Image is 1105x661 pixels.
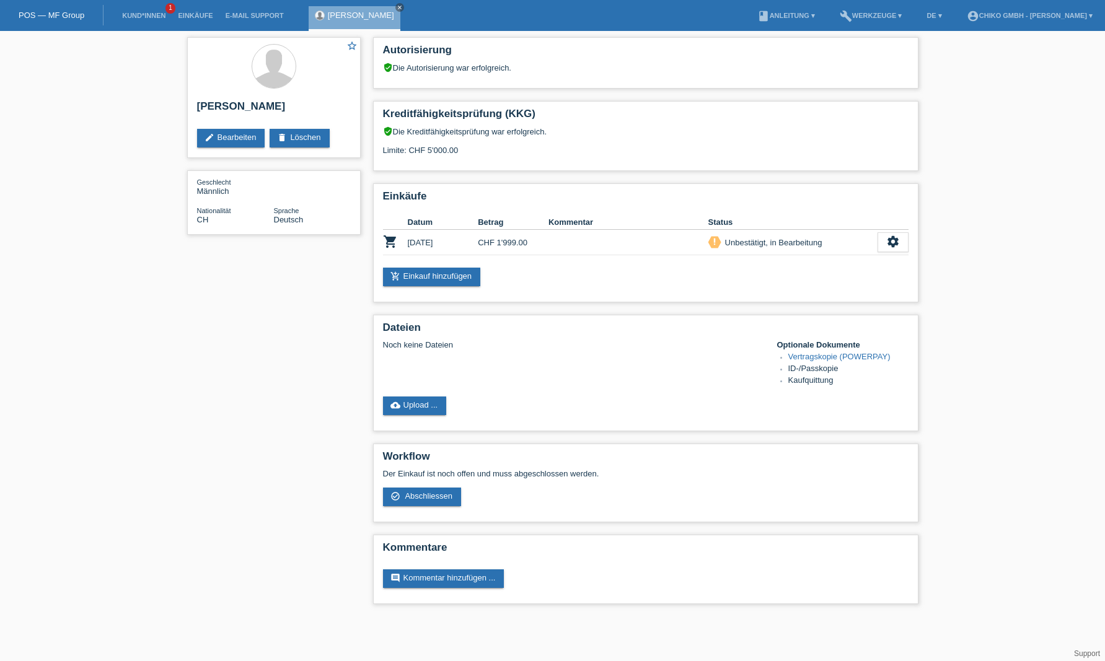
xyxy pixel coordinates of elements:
[961,12,1099,19] a: account_circleChiko GmbH - [PERSON_NAME] ▾
[274,207,299,214] span: Sprache
[886,235,900,248] i: settings
[346,40,358,51] i: star_border
[383,108,909,126] h2: Kreditfähigkeitsprüfung (KKG)
[967,10,979,22] i: account_circle
[548,215,708,230] th: Kommentar
[197,177,274,196] div: Männlich
[346,40,358,53] a: star_border
[205,133,214,142] i: edit
[788,375,909,387] li: Kaufquittung
[197,178,231,186] span: Geschlecht
[920,12,948,19] a: DE ▾
[390,491,400,501] i: check_circle_outline
[172,12,219,19] a: Einkäufe
[840,10,852,22] i: build
[197,100,351,119] h2: [PERSON_NAME]
[1074,649,1100,658] a: Support
[721,236,822,249] div: Unbestätigt, in Bearbeitung
[197,207,231,214] span: Nationalität
[383,234,398,249] i: POSP00028267
[19,11,84,20] a: POS — MF Group
[383,569,504,588] a: commentKommentar hinzufügen ...
[116,12,172,19] a: Kund*innen
[383,63,393,72] i: verified_user
[751,12,821,19] a: bookAnleitung ▾
[383,126,393,136] i: verified_user
[270,129,329,147] a: deleteLöschen
[383,541,909,560] h2: Kommentare
[383,340,762,349] div: Noch keine Dateien
[390,573,400,583] i: comment
[788,352,891,361] a: Vertragskopie (POWERPAY)
[383,322,909,340] h2: Dateien
[397,4,403,11] i: close
[328,11,394,20] a: [PERSON_NAME]
[390,400,400,410] i: cloud_upload
[197,215,209,224] span: Schweiz
[383,63,909,72] div: Die Autorisierung war erfolgreich.
[478,230,548,255] td: CHF 1'999.00
[277,133,287,142] i: delete
[478,215,548,230] th: Betrag
[197,129,265,147] a: editBearbeiten
[395,3,404,12] a: close
[219,12,290,19] a: E-Mail Support
[165,3,175,14] span: 1
[383,488,462,506] a: check_circle_outline Abschliessen
[788,364,909,375] li: ID-/Passkopie
[390,271,400,281] i: add_shopping_cart
[777,340,909,349] h4: Optionale Dokumente
[383,469,909,478] p: Der Einkauf ist noch offen und muss abgeschlossen werden.
[757,10,770,22] i: book
[274,215,304,224] span: Deutsch
[405,491,452,501] span: Abschliessen
[834,12,909,19] a: buildWerkzeuge ▾
[383,126,909,164] div: Die Kreditfähigkeitsprüfung war erfolgreich. Limite: CHF 5'000.00
[383,450,909,469] h2: Workflow
[408,215,478,230] th: Datum
[383,396,447,415] a: cloud_uploadUpload ...
[408,230,478,255] td: [DATE]
[383,190,909,209] h2: Einkäufe
[708,215,878,230] th: Status
[710,237,719,246] i: priority_high
[383,44,909,63] h2: Autorisierung
[383,268,481,286] a: add_shopping_cartEinkauf hinzufügen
